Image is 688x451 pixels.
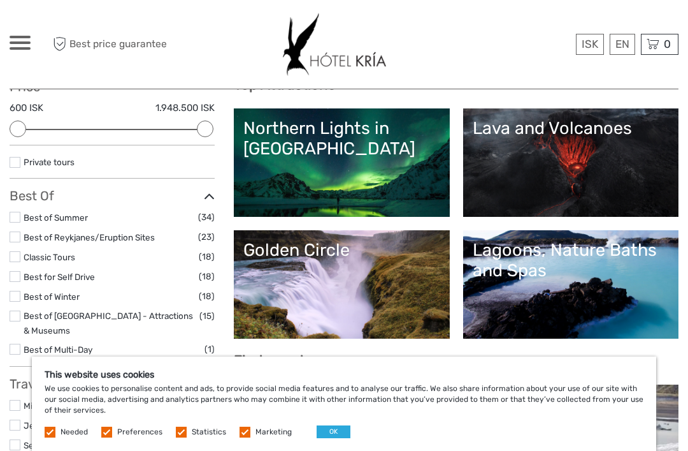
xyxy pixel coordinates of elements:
[198,210,215,225] span: (34)
[61,427,88,438] label: Needed
[24,272,95,282] a: Best for Self Drive
[473,118,669,207] a: Lava and Volcanoes
[199,289,215,304] span: (18)
[582,38,598,50] span: ISK
[199,269,215,284] span: (18)
[473,240,669,281] div: Lagoons, Nature Baths and Spas
[10,376,215,392] h3: Travel Method
[317,425,350,438] button: OK
[283,13,385,76] img: 532-e91e591f-ac1d-45f7-9962-d0f146f45aa0_logo_big.jpg
[255,427,292,438] label: Marketing
[234,352,328,369] b: Find your tour
[24,157,75,167] a: Private tours
[473,240,669,329] a: Lagoons, Nature Baths and Spas
[204,342,215,357] span: (1)
[199,309,215,323] span: (15)
[32,357,656,451] div: We use cookies to personalise content and ads, to provide social media features and to analyse ou...
[24,420,68,431] a: Jeep / 4x4
[662,38,673,50] span: 0
[45,369,643,380] h5: This website uses cookies
[243,240,440,329] a: Golden Circle
[24,252,75,262] a: Classic Tours
[10,101,43,115] label: 600 ISK
[24,311,193,336] a: Best of [GEOGRAPHIC_DATA] - Attractions & Museums
[50,34,177,55] span: Best price guarantee
[192,427,226,438] label: Statistics
[24,212,88,223] a: Best of Summer
[18,22,144,33] p: We're away right now. Please check back later!
[24,401,78,411] a: Mini Bus / Car
[147,20,162,35] button: Open LiveChat chat widget
[198,230,215,244] span: (23)
[610,34,635,55] div: EN
[243,118,440,159] div: Northern Lights in [GEOGRAPHIC_DATA]
[24,344,92,355] a: Best of Multi-Day
[155,101,215,115] label: 1.948.500 ISK
[24,440,64,450] a: Self-Drive
[243,118,440,207] a: Northern Lights in [GEOGRAPHIC_DATA]
[24,232,155,242] a: Best of Reykjanes/Eruption Sites
[117,427,162,438] label: Preferences
[243,240,440,260] div: Golden Circle
[473,118,669,138] div: Lava and Volcanoes
[24,292,80,302] a: Best of Winter
[10,188,215,203] h3: Best Of
[199,249,215,264] span: (18)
